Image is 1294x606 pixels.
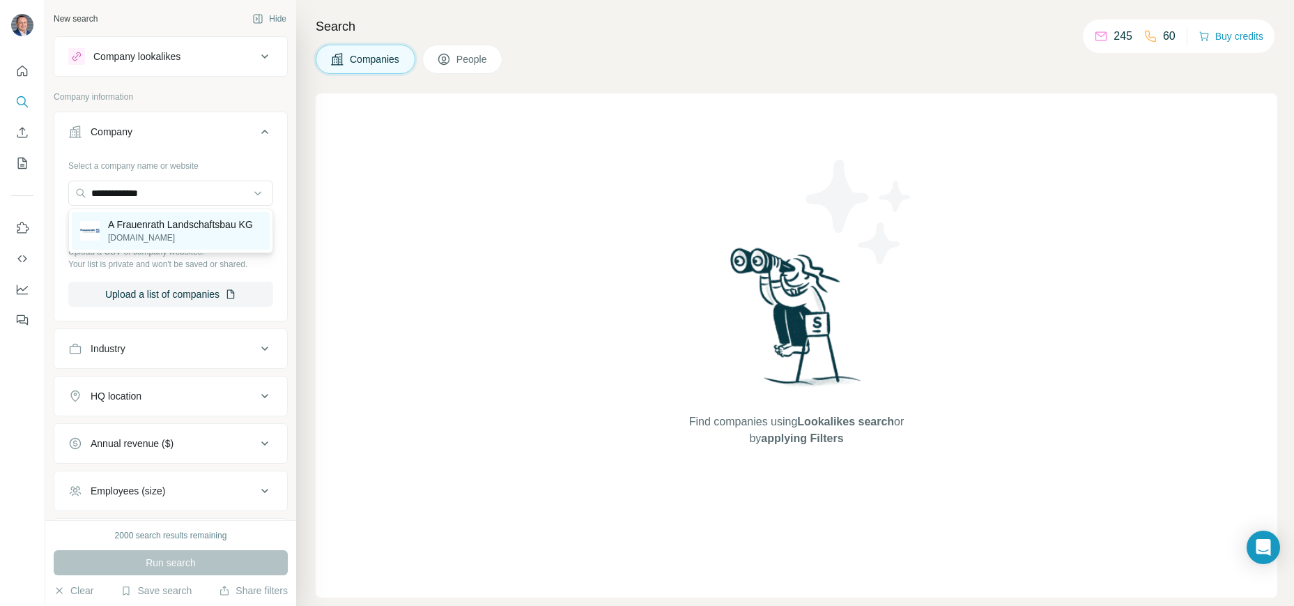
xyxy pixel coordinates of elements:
[11,59,33,84] button: Quick start
[11,89,33,114] button: Search
[91,437,174,450] div: Annual revenue ($)
[108,218,253,232] p: A Frauenrath Landschaftsbau KG
[54,379,287,413] button: HQ location
[54,40,287,73] button: Company lookalikes
[108,232,253,244] p: [DOMAIN_NAME]
[1114,28,1132,45] p: 245
[11,215,33,241] button: Use Surfe on LinkedIn
[121,584,192,598] button: Save search
[685,414,908,447] span: Find companies using or by
[316,17,1277,36] h4: Search
[91,484,165,498] div: Employees (size)
[350,52,401,66] span: Companies
[80,221,100,241] img: A Frauenrath Landschaftsbau KG
[1247,531,1280,564] div: Open Intercom Messenger
[796,149,922,275] img: Surfe Illustration - Stars
[761,432,843,444] span: applying Filters
[54,115,287,154] button: Company
[91,125,132,139] div: Company
[11,120,33,145] button: Enrich CSV
[242,8,296,29] button: Hide
[68,258,273,271] p: Your list is private and won't be saved or shared.
[93,50,180,63] div: Company lookalikes
[11,308,33,333] button: Feedback
[11,246,33,271] button: Use Surfe API
[54,332,287,365] button: Industry
[54,584,93,598] button: Clear
[456,52,488,66] span: People
[1199,26,1263,46] button: Buy credits
[54,13,98,25] div: New search
[1163,28,1176,45] p: 60
[91,342,125,356] div: Industry
[54,427,287,460] button: Annual revenue ($)
[68,154,273,172] div: Select a company name or website
[54,474,287,508] button: Employees (size)
[219,584,288,598] button: Share filters
[11,277,33,302] button: Dashboard
[91,389,141,403] div: HQ location
[11,14,33,36] img: Avatar
[724,244,869,400] img: Surfe Illustration - Woman searching with binoculars
[68,282,273,307] button: Upload a list of companies
[11,151,33,176] button: My lists
[54,91,288,103] p: Company information
[115,529,227,542] div: 2000 search results remaining
[797,416,894,427] span: Lookalikes search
